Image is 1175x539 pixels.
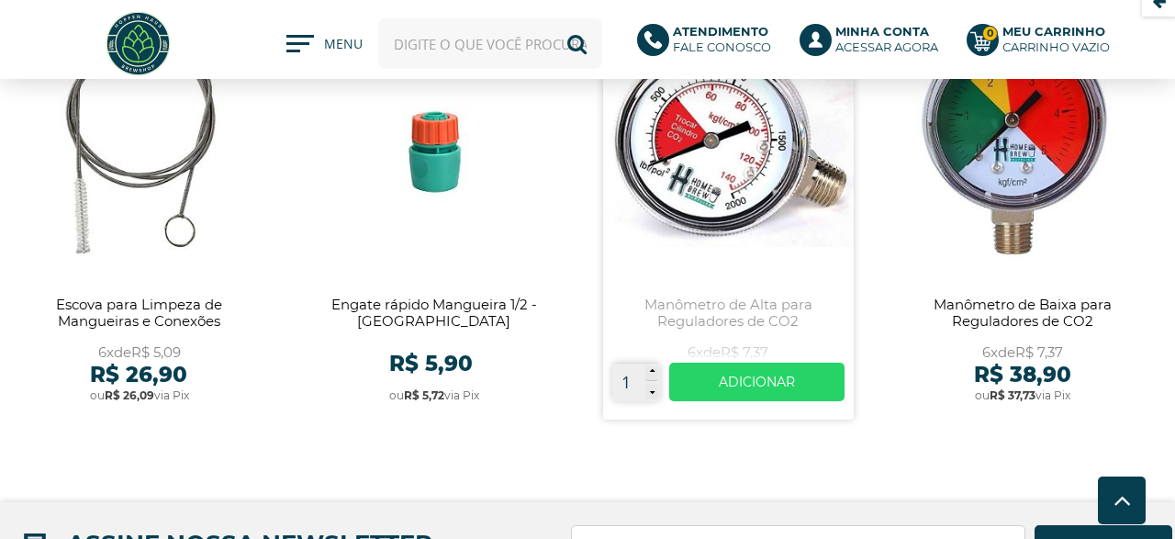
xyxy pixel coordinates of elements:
[800,24,948,64] a: Minha ContaAcessar agora
[835,24,929,39] b: Minha Conta
[1002,39,1110,55] div: Carrinho Vazio
[673,24,771,55] p: Fale conosco
[1002,24,1105,39] b: Meu Carrinho
[673,24,768,39] b: Atendimento
[286,35,360,53] button: MENU
[378,18,601,69] input: Digite o que você procura
[637,24,781,64] a: AtendimentoFale conosco
[104,9,173,78] img: Hopfen Haus BrewShop
[669,363,845,401] a: Ver mais
[982,26,998,41] strong: 0
[552,18,602,69] button: Buscar
[835,24,938,55] p: Acessar agora
[324,35,360,62] span: MENU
